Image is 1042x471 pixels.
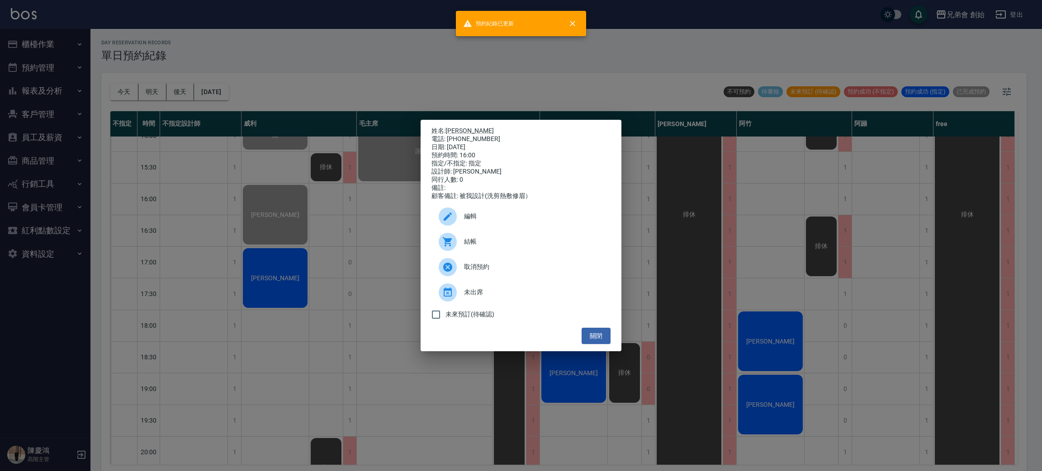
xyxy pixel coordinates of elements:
[464,212,603,221] span: 編輯
[464,262,603,272] span: 取消預約
[431,127,611,135] p: 姓名:
[431,254,611,280] div: 取消預約
[431,280,611,305] div: 未出席
[463,19,514,28] span: 預約紀錄已更新
[445,310,494,319] span: 未來預訂(待確認)
[431,160,611,168] div: 指定/不指定: 指定
[464,237,603,246] span: 結帳
[431,143,611,151] div: 日期: [DATE]
[431,192,611,200] div: 顧客備註: 被我設計(洗剪熱敷修眉）
[445,127,494,134] a: [PERSON_NAME]
[431,204,611,229] div: 編輯
[431,229,611,254] a: 結帳
[464,287,603,297] span: 未出席
[431,135,611,143] div: 電話: [PHONE_NUMBER]
[431,151,611,160] div: 預約時間: 16:00
[431,184,611,192] div: 備註:
[582,328,611,344] button: 關閉
[431,176,611,184] div: 同行人數: 0
[563,14,583,33] button: close
[431,168,611,176] div: 設計師: [PERSON_NAME]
